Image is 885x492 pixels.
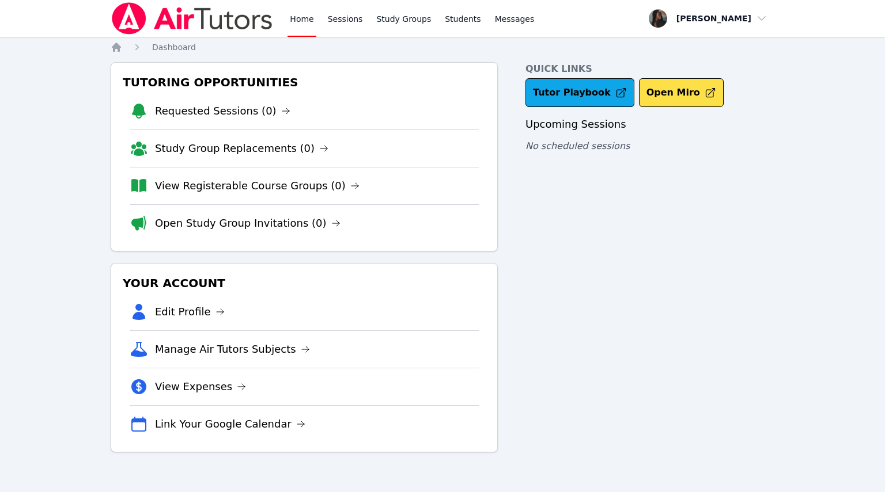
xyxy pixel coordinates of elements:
[525,78,634,107] a: Tutor Playbook
[155,103,290,119] a: Requested Sessions (0)
[639,78,724,107] button: Open Miro
[120,273,488,293] h3: Your Account
[111,41,774,53] nav: Breadcrumb
[111,2,274,35] img: Air Tutors
[155,140,328,157] a: Study Group Replacements (0)
[152,43,196,52] span: Dashboard
[525,62,774,76] h4: Quick Links
[152,41,196,53] a: Dashboard
[525,116,774,132] h3: Upcoming Sessions
[155,215,341,231] a: Open Study Group Invitations (0)
[155,178,360,194] a: View Registerable Course Groups (0)
[155,416,305,432] a: Link Your Google Calendar
[155,304,225,320] a: Edit Profile
[155,379,246,395] a: View Expenses
[120,72,488,93] h3: Tutoring Opportunities
[525,140,630,151] span: No scheduled sessions
[495,13,535,25] span: Messages
[155,341,310,357] a: Manage Air Tutors Subjects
